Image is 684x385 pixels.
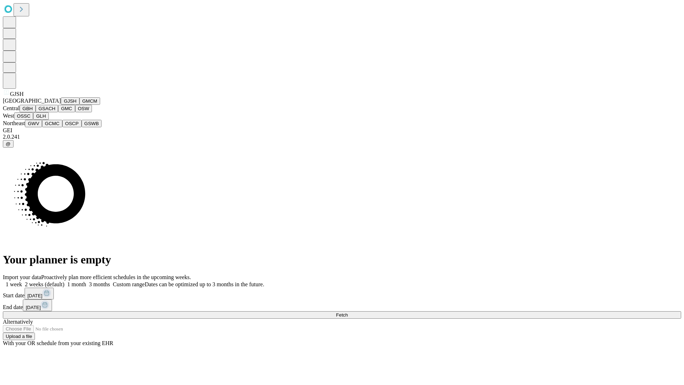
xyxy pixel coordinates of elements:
[79,97,100,105] button: GMCM
[25,288,54,299] button: [DATE]
[6,141,11,147] span: @
[33,112,48,120] button: GLH
[26,305,41,310] span: [DATE]
[3,134,681,140] div: 2.0.241
[36,105,58,112] button: GSACH
[89,281,110,287] span: 3 months
[3,113,14,119] span: West
[3,288,681,299] div: Start date
[25,120,42,127] button: GWV
[27,293,42,298] span: [DATE]
[3,340,113,346] span: With your OR schedule from your existing EHR
[41,274,191,280] span: Proactively plan more efficient schedules in the upcoming weeks.
[62,120,82,127] button: OSCP
[3,319,33,325] span: Alternatively
[10,91,24,97] span: GJSH
[6,281,22,287] span: 1 week
[3,140,14,148] button: @
[145,281,264,287] span: Dates can be optimized up to 3 months in the future.
[75,105,92,112] button: OSW
[42,120,62,127] button: GCMC
[61,97,79,105] button: GJSH
[23,299,52,311] button: [DATE]
[58,105,75,112] button: GMC
[113,281,145,287] span: Custom range
[3,120,25,126] span: Northeast
[82,120,102,127] button: GSWB
[25,281,64,287] span: 2 weeks (default)
[3,274,41,280] span: Import your data
[336,312,348,318] span: Fetch
[67,281,86,287] span: 1 month
[3,299,681,311] div: End date
[3,105,20,111] span: Central
[3,333,35,340] button: Upload a file
[14,112,33,120] button: OSSC
[20,105,36,112] button: GBH
[3,311,681,319] button: Fetch
[3,253,681,266] h1: Your planner is empty
[3,127,681,134] div: GEI
[3,98,61,104] span: [GEOGRAPHIC_DATA]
